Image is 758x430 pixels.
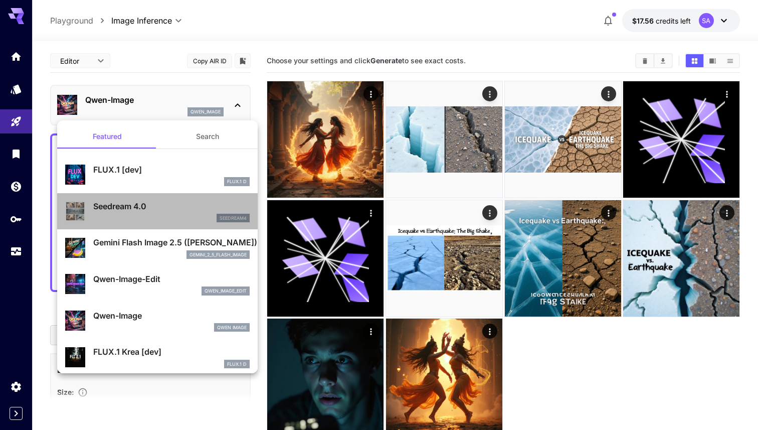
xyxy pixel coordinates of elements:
p: FLUX.1 Krea [dev] [93,346,250,358]
div: Qwen-Image-Editqwen_image_edit [65,269,250,300]
div: Qwen-ImageQwen Image [65,306,250,336]
p: gemini_2_5_flash_image [189,251,247,258]
p: Qwen-Image-Edit [93,273,250,285]
button: Search [157,124,258,149]
div: FLUX.1 [dev]FLUX.1 D [65,160,250,190]
div: FLUX.1 Krea [dev]FLUX.1 D [65,342,250,372]
button: Featured [57,124,157,149]
p: Qwen-Image [93,310,250,322]
p: Gemini Flash Image 2.5 ([PERSON_NAME]) [93,236,250,248]
p: FLUX.1 D [227,178,247,185]
p: Seedream 4.0 [93,200,250,212]
p: FLUX.1 [dev] [93,164,250,176]
p: qwen_image_edit [205,288,247,295]
p: FLUX.1 D [227,361,247,368]
p: Qwen Image [217,324,247,331]
div: Seedream 4.0seedream4 [65,196,250,227]
p: seedream4 [220,215,247,222]
div: Gemini Flash Image 2.5 ([PERSON_NAME])gemini_2_5_flash_image [65,232,250,263]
